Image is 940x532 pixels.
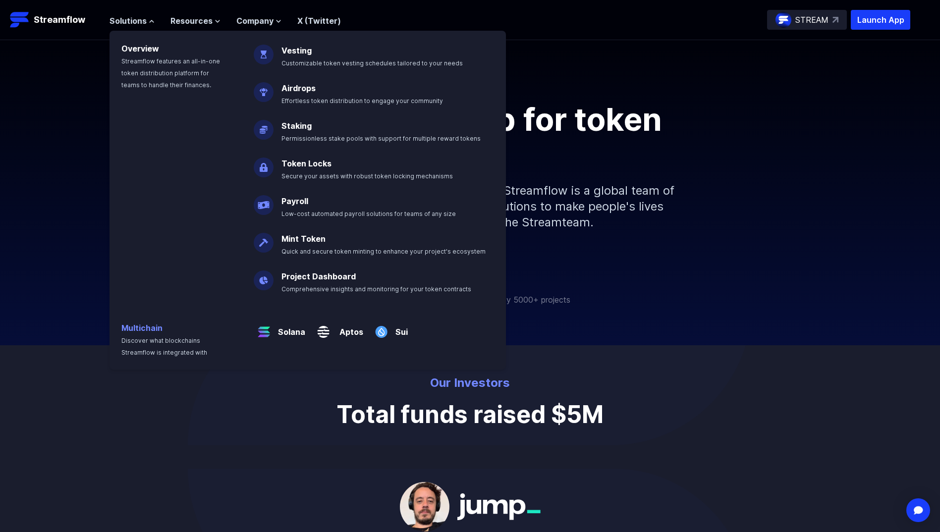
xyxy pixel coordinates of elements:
img: Streamflow Logo [10,10,30,30]
a: Mint Token [281,234,326,244]
a: Token Locks [281,159,332,168]
span: Low-cost automated payroll solutions for teams of any size [281,210,456,217]
a: Project Dashboard [281,271,356,281]
img: Airdrops [254,74,274,102]
span: Customizable token vesting schedules tailored to your needs [281,59,463,67]
a: Solana [274,318,305,338]
span: Quick and secure token minting to enhance your project's ecosystem [281,248,486,255]
span: Effortless token distribution to engage your community [281,97,443,105]
img: Staking [254,112,274,140]
div: Open Intercom Messenger [906,498,930,522]
span: Company [236,15,274,27]
a: Payroll [281,196,308,206]
a: Sui [391,318,408,338]
a: Aptos [333,318,363,338]
span: Discover what blockchains Streamflow is integrated with [121,337,207,356]
button: Company [236,15,281,27]
a: Vesting [281,46,312,55]
img: Sui [371,314,391,342]
a: X (Twitter) [297,16,341,26]
span: Resources [170,15,213,27]
p: Trusted by 5000+ projects [471,294,570,306]
a: Overview [121,44,159,53]
button: Launch App [851,10,910,30]
span: Solutions [110,15,147,27]
img: Solana [254,314,274,342]
a: STREAM [767,10,847,30]
p: Streamflow [34,13,85,27]
button: Solutions [110,15,155,27]
p: STREAM [795,14,829,26]
img: Mint Token [254,225,274,253]
img: Token Locks [254,150,274,177]
a: Multichain [121,323,163,333]
span: Comprehensive insights and monitoring for your token contracts [281,285,471,293]
a: Staking [281,121,312,131]
img: Payroll [254,187,274,215]
a: Streamflow [10,10,100,30]
img: streamflow-logo-circle.png [775,12,791,28]
button: Resources [170,15,221,27]
img: Jump Crypto [457,493,541,520]
img: Vesting [254,37,274,64]
img: Aptos [313,314,333,342]
span: Permissionless stake pools with support for multiple reward tokens [281,135,481,142]
span: Streamflow features an all-in-one token distribution platform for teams to handle their finances. [121,57,220,89]
span: Secure your assets with robust token locking mechanisms [281,172,453,180]
img: top-right-arrow.svg [832,17,838,23]
img: Project Dashboard [254,263,274,290]
a: Airdrops [281,83,316,93]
